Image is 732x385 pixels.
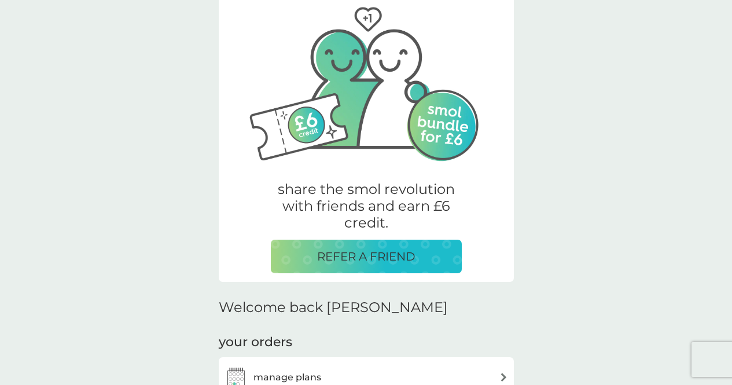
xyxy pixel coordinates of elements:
p: REFER A FRIEND [317,247,415,266]
h2: Welcome back [PERSON_NAME] [219,299,448,316]
p: share the smol revolution with friends and earn £6 credit. [271,181,462,231]
h3: your orders [219,333,292,351]
button: REFER A FRIEND [271,240,462,273]
h3: manage plans [253,370,321,385]
img: arrow right [499,373,508,382]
